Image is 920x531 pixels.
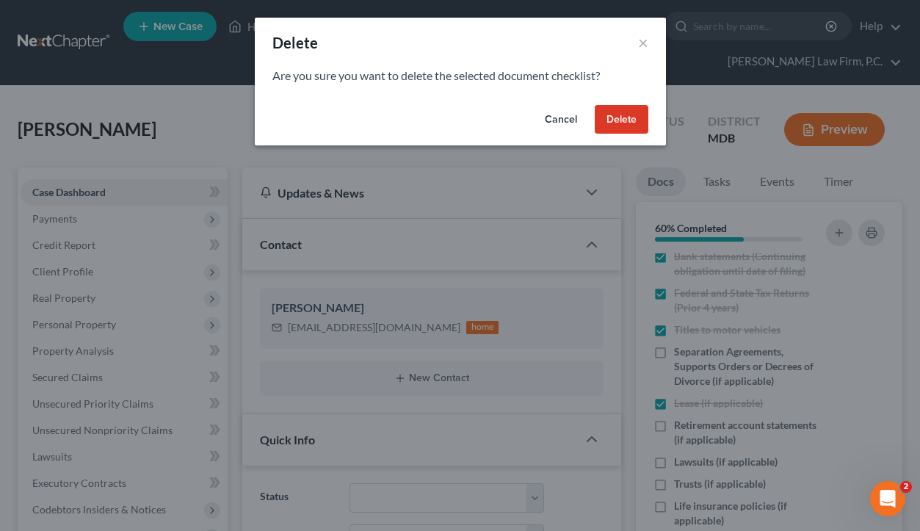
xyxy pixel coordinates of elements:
[595,105,648,134] button: Delete
[870,481,905,516] iframe: Intercom live chat
[900,481,912,493] span: 2
[638,34,648,51] button: ×
[533,105,589,134] button: Cancel
[272,68,648,84] p: Are you sure you want to delete the selected document checklist?
[272,32,319,53] div: Delete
